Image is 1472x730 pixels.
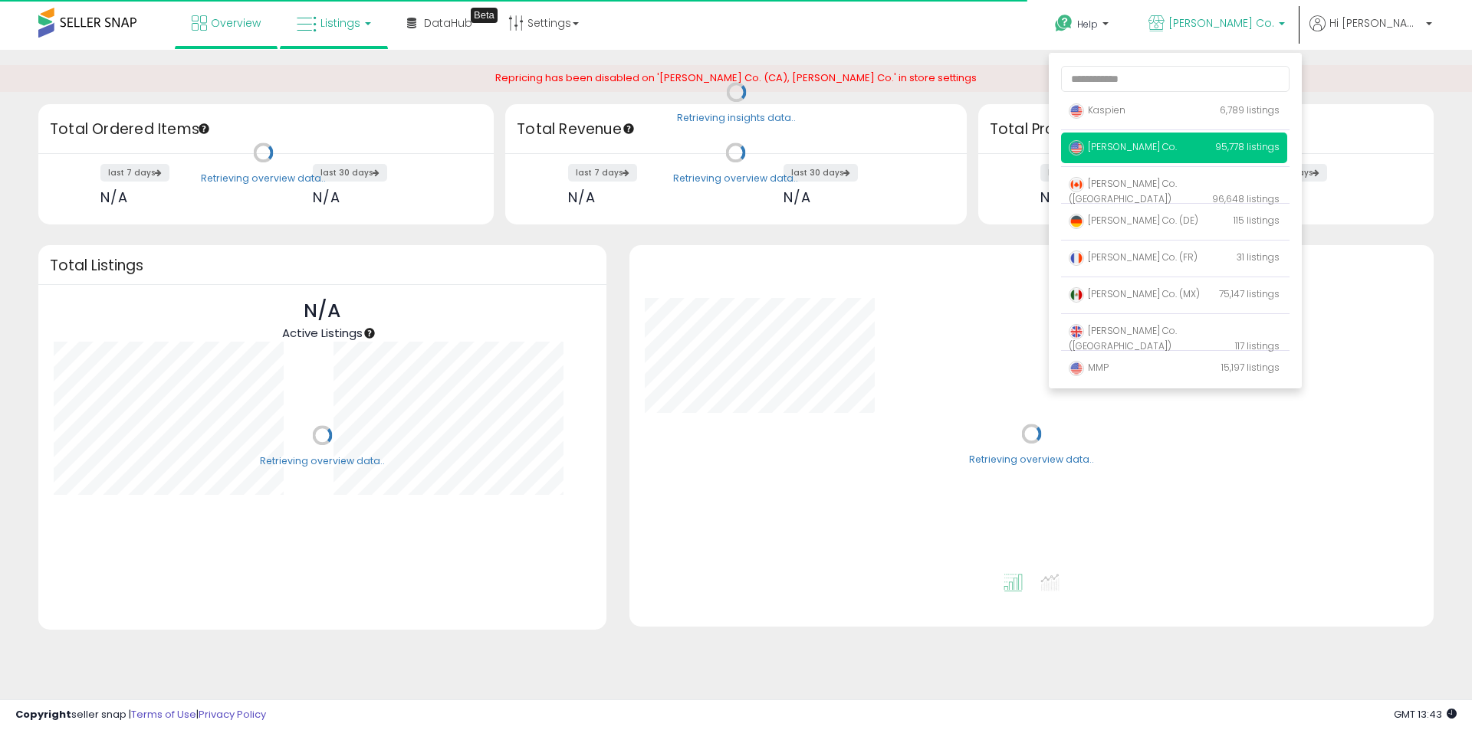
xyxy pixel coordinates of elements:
[1069,140,1084,155] img: usa.png
[1069,214,1198,227] span: [PERSON_NAME] Co. (DE)
[1069,177,1084,192] img: canada.png
[320,15,360,31] span: Listings
[1220,103,1280,116] span: 6,789 listings
[1219,287,1280,300] span: 75,147 listings
[201,172,326,185] div: Retrieving overview data..
[211,15,261,31] span: Overview
[1237,250,1280,264] span: 31 listings
[424,15,472,31] span: DataHub
[1054,14,1073,33] i: Get Help
[673,172,798,185] div: Retrieving overview data..
[1069,140,1177,153] span: [PERSON_NAME] Co.
[1221,361,1280,374] span: 15,197 listings
[1077,18,1098,31] span: Help
[15,707,71,722] strong: Copyright
[1043,2,1124,50] a: Help
[1309,15,1432,50] a: Hi [PERSON_NAME]
[1069,103,1084,119] img: usa.png
[1235,339,1280,352] span: 117 listings
[1069,214,1084,229] img: germany.png
[1069,287,1200,300] span: [PERSON_NAME] Co. (MX)
[1069,361,1084,376] img: usa.png
[1069,250,1198,264] span: [PERSON_NAME] Co. (FR)
[1215,140,1280,153] span: 95,778 listings
[969,453,1094,466] div: Retrieving overview data..
[1394,707,1457,722] span: 2025-09-9 13:43 GMT
[1069,361,1109,374] span: MMP
[471,8,498,23] div: Tooltip anchor
[1234,214,1280,227] span: 115 listings
[1168,15,1274,31] span: [PERSON_NAME] Co.
[199,707,266,722] a: Privacy Policy
[1069,324,1084,339] img: uk.png
[1069,287,1084,303] img: mexico.png
[1069,177,1177,205] span: [PERSON_NAME] Co. ([GEOGRAPHIC_DATA])
[131,707,196,722] a: Terms of Use
[1329,15,1421,31] span: Hi [PERSON_NAME]
[1069,250,1084,266] img: france.png
[1212,192,1280,205] span: 96,648 listings
[1069,103,1125,116] span: Kaspien
[260,454,385,468] div: Retrieving overview data..
[1069,324,1177,352] span: [PERSON_NAME] Co. ([GEOGRAPHIC_DATA])
[495,70,977,85] span: Repricing has been disabled on '[PERSON_NAME] Co. (CA), [PERSON_NAME] Co.' in store settings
